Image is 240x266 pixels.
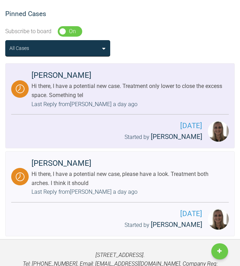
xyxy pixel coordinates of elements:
img: Waiting [16,84,24,93]
a: Waiting[PERSON_NAME]Hi there, I have a potential new case. Treatment only lower to close the exce... [5,63,235,148]
div: All Cases [9,44,29,52]
span: [PERSON_NAME] [151,133,202,141]
a: New Case [211,243,228,259]
span: [DATE] [17,208,202,220]
div: Subscribe to board [5,27,51,36]
div: Hi there, I have a potential new case, please have a look. Treatment both arches. I think it should [31,170,226,187]
h2: Pinned Cases [5,9,235,20]
div: [PERSON_NAME] [31,69,226,82]
img: Waiting [16,172,24,181]
div: Started by [17,220,202,230]
div: On [69,27,76,36]
div: Last Reply from [PERSON_NAME] a day ago [31,100,137,109]
img: Marie Thogersen [208,121,229,142]
img: Marie Thogersen [208,209,229,230]
span: [PERSON_NAME] [151,221,202,229]
div: Started by [17,132,202,142]
div: Last Reply from [PERSON_NAME] a day ago [31,187,137,197]
a: Waiting[PERSON_NAME]Hi there, I have a potential new case, please have a look. Treatment both arc... [5,151,235,236]
span: [DATE] [17,120,202,132]
div: Hi there, I have a potential new case. Treatment only lower to close the excess space. Something tel [31,82,226,99]
div: [PERSON_NAME] [31,157,226,170]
